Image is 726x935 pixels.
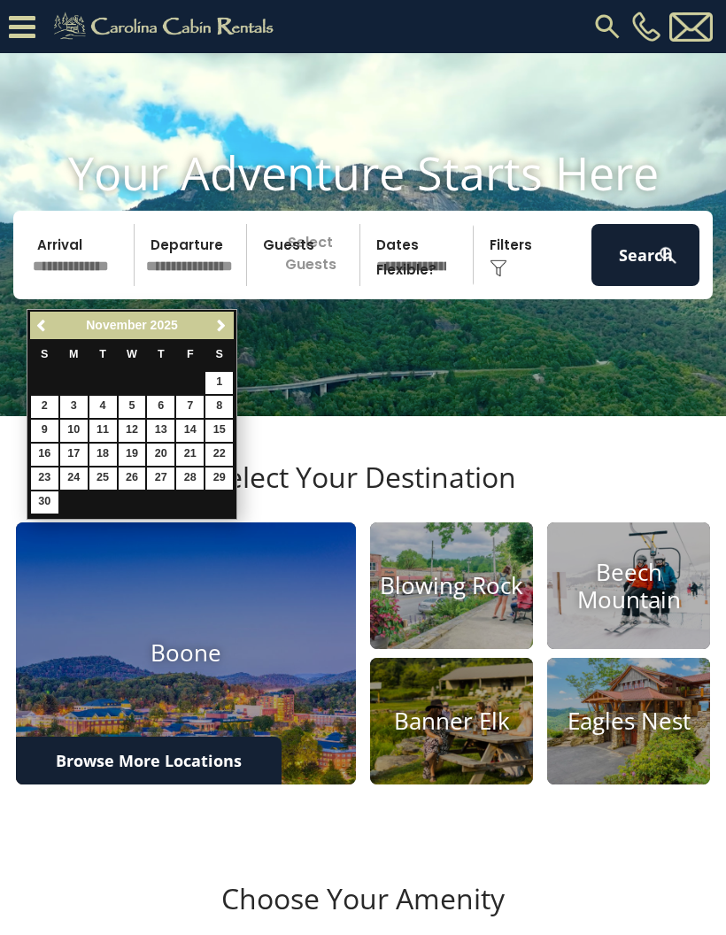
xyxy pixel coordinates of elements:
[44,9,289,44] img: Khaki-logo.png
[370,572,533,599] h4: Blowing Rock
[89,444,117,466] a: 18
[187,348,194,360] span: Friday
[60,396,88,418] a: 3
[158,348,165,360] span: Thursday
[547,707,710,735] h4: Eagles Nest
[547,658,710,784] a: Eagles Nest
[205,467,233,490] a: 29
[41,348,48,360] span: Sunday
[89,467,117,490] a: 25
[370,658,533,784] a: Banner Elk
[205,372,233,394] a: 1
[31,444,58,466] a: 16
[147,467,174,490] a: 27
[13,460,713,522] h3: Select Your Destination
[591,224,699,286] button: Search
[16,640,356,668] h4: Boone
[547,522,710,649] a: Beech Mountain
[31,420,58,442] a: 9
[370,707,533,735] h4: Banner Elk
[32,314,54,336] a: Previous
[628,12,665,42] a: [PHONE_NUMBER]
[176,420,204,442] a: 14
[31,396,58,418] a: 2
[205,396,233,418] a: 8
[60,444,88,466] a: 17
[210,314,232,336] a: Next
[591,11,623,42] img: search-regular.svg
[252,224,359,286] p: Select Guests
[60,467,88,490] a: 24
[214,319,228,333] span: Next
[86,318,146,332] span: November
[147,444,174,466] a: 20
[176,396,204,418] a: 7
[60,420,88,442] a: 10
[127,348,137,360] span: Wednesday
[216,348,223,360] span: Saturday
[490,259,507,277] img: filter--v1.png
[147,396,174,418] a: 6
[119,396,146,418] a: 5
[69,348,79,360] span: Monday
[31,491,58,514] a: 30
[176,467,204,490] a: 28
[35,319,50,333] span: Previous
[119,444,146,466] a: 19
[547,559,710,614] h4: Beech Mountain
[205,444,233,466] a: 22
[13,145,713,200] h1: Your Adventure Starts Here
[370,522,533,649] a: Blowing Rock
[99,348,106,360] span: Tuesday
[119,420,146,442] a: 12
[147,420,174,442] a: 13
[16,522,356,784] a: Boone
[89,420,117,442] a: 11
[89,396,117,418] a: 4
[16,737,282,784] a: Browse More Locations
[119,467,146,490] a: 26
[176,444,204,466] a: 21
[151,318,178,332] span: 2025
[657,244,679,267] img: search-regular-white.png
[205,420,233,442] a: 15
[31,467,58,490] a: 23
